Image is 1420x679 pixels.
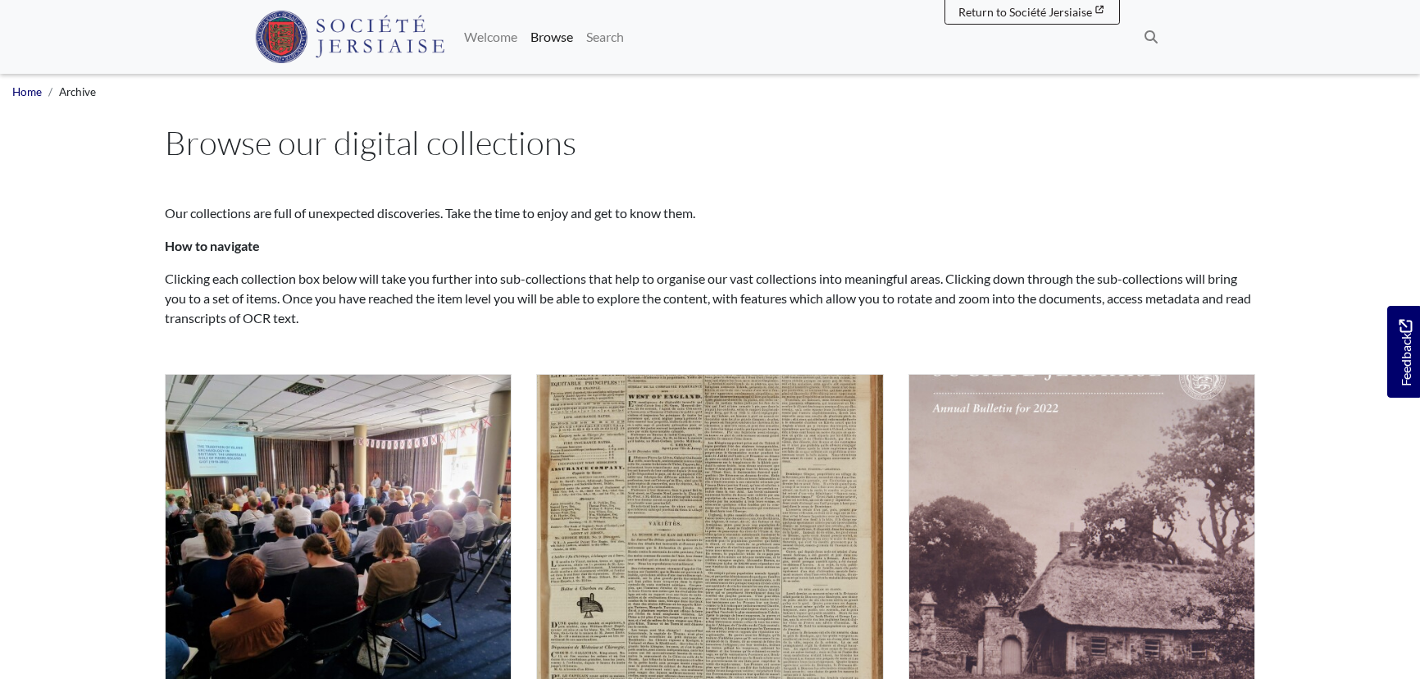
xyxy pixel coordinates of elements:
a: Browse [524,21,580,53]
span: Return to Société Jersiaise [958,5,1092,19]
img: Société Jersiaise [255,11,444,63]
a: Welcome [457,21,524,53]
a: Home [12,85,42,98]
span: Feedback [1395,319,1415,385]
h1: Browse our digital collections [165,123,1255,162]
a: Search [580,21,630,53]
strong: How to navigate [165,238,260,253]
a: Would you like to provide feedback? [1387,306,1420,398]
span: Archive [59,85,96,98]
p: Our collections are full of unexpected discoveries. Take the time to enjoy and get to know them. [165,203,1255,223]
p: Clicking each collection box below will take you further into sub-collections that help to organi... [165,269,1255,328]
a: Société Jersiaise logo [255,7,444,67]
